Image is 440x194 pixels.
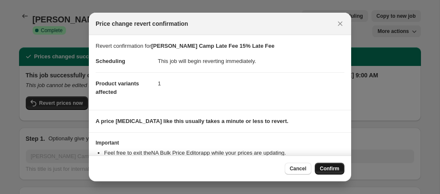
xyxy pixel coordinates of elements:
dd: This job will begin reverting immediately. [158,50,344,72]
span: Scheduling [96,58,125,64]
button: Confirm [315,163,344,175]
h3: Important [96,139,344,146]
span: Product variants affected [96,80,139,95]
dd: 1 [158,72,344,95]
span: Cancel [290,165,306,172]
p: Revert confirmation for [96,42,344,50]
li: Feel free to exit the NA Bulk Price Editor app while your prices are updating. [104,149,344,157]
button: Close [334,18,346,30]
button: Cancel [285,163,311,175]
b: [PERSON_NAME] Camp Late Fee 15% Late Fee [151,43,275,49]
b: A price [MEDICAL_DATA] like this usually takes a minute or less to revert. [96,118,289,124]
span: Confirm [320,165,339,172]
span: Price change revert confirmation [96,19,188,28]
